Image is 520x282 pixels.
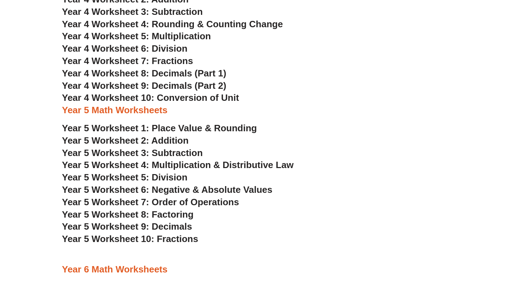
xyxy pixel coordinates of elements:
[62,56,193,66] a: Year 4 Worksheet 7: Fractions
[62,43,187,54] a: Year 4 Worksheet 6: Division
[62,197,239,207] a: Year 5 Worksheet 7: Order of Operations
[62,68,226,79] a: Year 4 Worksheet 8: Decimals (Part 1)
[62,234,198,244] a: Year 5 Worksheet 10: Fractions
[62,264,458,276] h3: Year 6 Math Worksheets
[62,135,189,146] a: Year 5 Worksheet 2: Addition
[62,31,211,41] a: Year 4 Worksheet 5: Multiplication
[62,123,257,133] a: Year 5 Worksheet 1: Place Value & Rounding
[62,6,203,17] a: Year 4 Worksheet 3: Subtraction
[62,160,294,170] a: Year 5 Worksheet 4: Multiplication & Distributive Law
[62,80,226,91] a: Year 4 Worksheet 9: Decimals (Part 2)
[62,184,272,195] a: Year 5 Worksheet 6: Negative & Absolute Values
[62,221,192,232] a: Year 5 Worksheet 9: Decimals
[399,202,520,282] iframe: Chat Widget
[62,148,203,158] a: Year 5 Worksheet 3: Subtraction
[62,172,187,183] a: Year 5 Worksheet 5: Division
[62,104,458,116] h3: Year 5 Math Worksheets
[62,92,239,103] a: Year 4 Worksheet 10: Conversion of Unit
[62,209,193,220] a: Year 5 Worksheet 8: Factoring
[62,19,283,29] a: Year 4 Worksheet 4: Rounding & Counting Change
